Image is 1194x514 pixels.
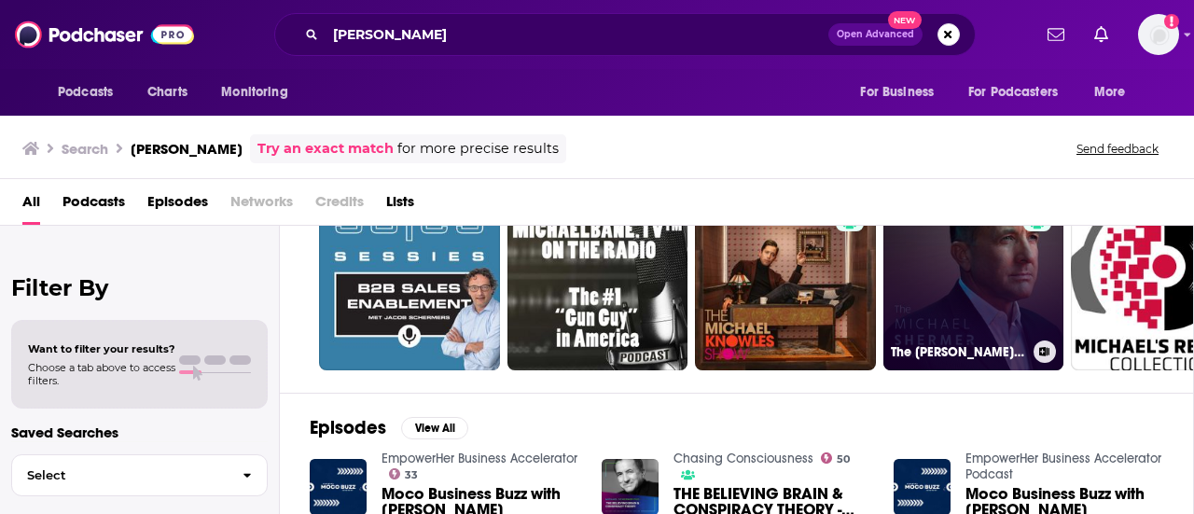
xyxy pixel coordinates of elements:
span: 50 [837,455,850,464]
svg: Add a profile image [1164,14,1179,29]
a: 50 [821,452,851,464]
span: For Business [860,79,934,105]
button: open menu [45,75,137,110]
div: Search podcasts, credits, & more... [274,13,976,56]
span: More [1094,79,1126,105]
img: User Profile [1138,14,1179,55]
span: Logged in as smeizlik [1138,14,1179,55]
span: Want to filter your results? [28,342,175,355]
button: Open AdvancedNew [828,23,923,46]
span: Open Advanced [837,30,914,39]
a: EmpowerHer Business Accelerator [382,451,577,466]
a: 33 [389,468,419,479]
span: 33 [405,471,418,479]
a: Podcasts [62,187,125,225]
button: Show profile menu [1138,14,1179,55]
h2: Episodes [310,416,386,439]
span: New [888,11,922,29]
h2: Filter By [11,274,268,301]
span: Choose a tab above to access filters. [28,361,175,387]
a: Episodes [147,187,208,225]
h3: Search [62,140,108,158]
span: Select [12,469,228,481]
button: Select [11,454,268,496]
a: 87 [695,189,876,370]
button: open menu [956,75,1085,110]
p: Saved Searches [11,424,268,441]
a: 53 [507,189,688,370]
a: EpisodesView All [310,416,468,439]
span: For Podcasters [968,79,1058,105]
img: Podchaser - Follow, Share and Rate Podcasts [15,17,194,52]
a: Show notifications dropdown [1040,19,1072,50]
h3: [PERSON_NAME] [131,140,243,158]
span: Networks [230,187,293,225]
a: Charts [135,75,199,110]
button: Send feedback [1071,141,1164,157]
span: Monitoring [221,79,287,105]
input: Search podcasts, credits, & more... [326,20,828,49]
span: Podcasts [58,79,113,105]
button: open menu [847,75,957,110]
a: EmpowerHer Business Accelerator Podcast [965,451,1161,482]
span: Charts [147,79,187,105]
a: 73The [PERSON_NAME] Show [883,189,1064,370]
button: open menu [1081,75,1149,110]
button: View All [401,417,468,439]
span: for more precise results [397,138,559,160]
a: Lists [386,187,414,225]
span: Credits [315,187,364,225]
button: open menu [208,75,312,110]
a: Try an exact match [257,138,394,160]
a: Chasing Consciousness [673,451,813,466]
a: All [22,187,40,225]
a: Show notifications dropdown [1087,19,1116,50]
h3: The [PERSON_NAME] Show [891,344,1026,360]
